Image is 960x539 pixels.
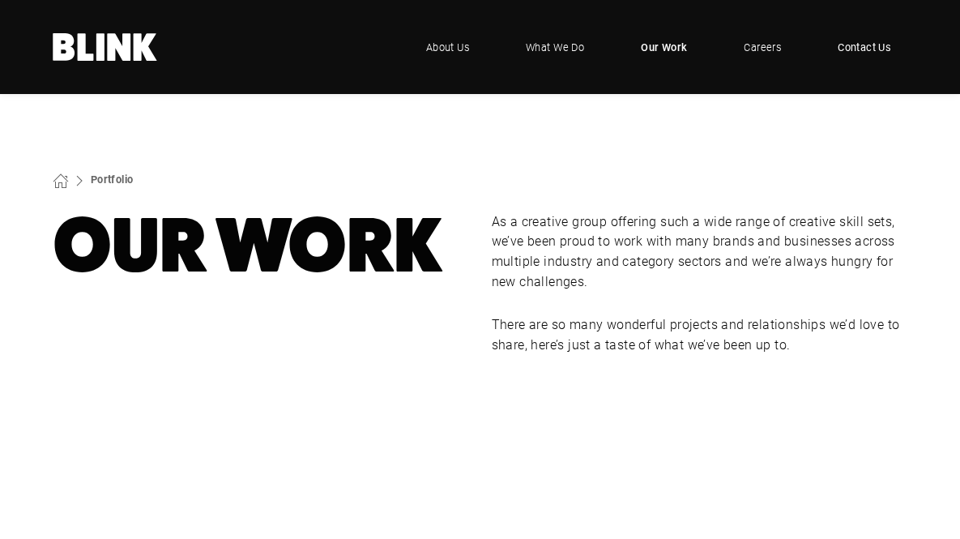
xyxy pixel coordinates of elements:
a: Home [53,33,158,61]
a: Our Work [625,23,703,71]
p: There are so many wonderful projects and relationships we’d love to share, here’s just a taste of... [492,314,908,355]
a: About Us [410,23,485,71]
a: What We Do [510,23,600,71]
p: As a creative group offering such a wide range of creative skill sets, we’ve been proud to work w... [492,212,908,292]
a: Careers [727,23,797,71]
span: What We Do [526,39,584,55]
span: Our Work [641,39,687,55]
span: Careers [744,39,781,55]
h1: Our Work [53,212,469,280]
span: About Us [426,39,469,55]
a: Contact Us [821,23,907,71]
span: Contact Us [838,39,891,55]
a: Portfolio [91,172,134,186]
